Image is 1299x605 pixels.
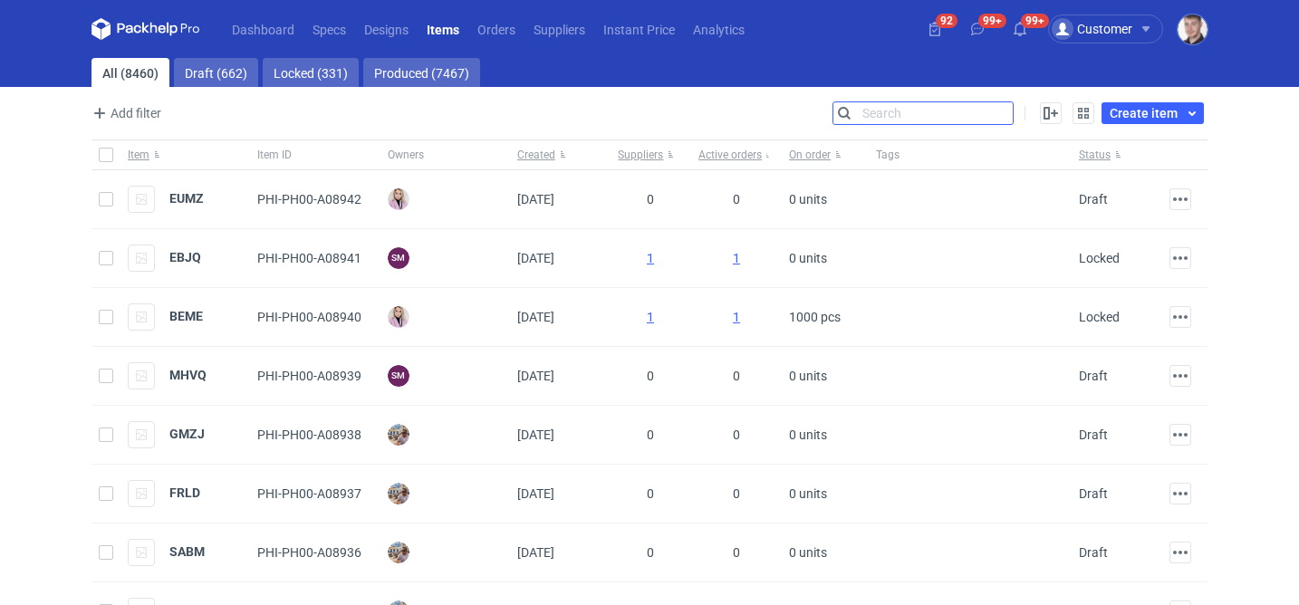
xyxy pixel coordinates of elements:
div: Draft [1079,485,1108,503]
span: PHI-PH00-A08937 [257,486,361,501]
figcaption: SM [388,247,409,269]
span: 0 units [789,244,827,273]
span: Created [517,148,555,162]
button: Active orders [691,140,782,169]
a: BEME [169,309,203,323]
span: 0 units [789,538,827,567]
span: 0 [733,545,740,560]
button: Actions [1169,188,1191,210]
button: Actions [1169,306,1191,328]
a: Specs [303,18,355,40]
a: EBJQ [169,250,201,264]
div: [DATE] [510,523,610,582]
button: Actions [1169,424,1191,446]
button: Actions [1169,247,1191,269]
button: Created [510,140,610,169]
a: EUMZ [169,191,204,206]
a: Items [418,18,468,40]
button: Actions [1169,483,1191,504]
button: 92 [920,14,949,43]
button: 99+ [1006,14,1034,43]
span: 0 units [789,420,827,449]
img: Michał Palasek [388,483,409,504]
input: Search [833,102,1013,124]
a: Suppliers [524,18,594,40]
div: Locked [1079,308,1120,326]
a: Produced (7467) [363,58,480,87]
img: Michał Palasek [388,424,409,446]
span: PHI-PH00-A08939 [257,369,361,383]
div: Draft [1079,367,1108,385]
span: Status [1079,148,1111,162]
span: 0 units [789,185,827,214]
button: Actions [1169,542,1191,563]
span: 0 [733,369,740,383]
span: Add filter [89,102,161,124]
a: Analytics [684,18,754,40]
strong: FRLD [169,485,200,500]
img: Klaudia Wiśniewska [388,306,409,328]
a: 1 [647,251,654,265]
img: Maciej Sikora [1178,14,1208,44]
div: 0 units [782,229,869,288]
span: PHI-PH00-A08938 [257,427,361,442]
span: PHI-PH00-A08942 [257,192,361,206]
div: 0 units [782,406,869,465]
span: 0 [647,369,654,383]
div: Draft [1079,426,1108,444]
span: Item ID [257,148,292,162]
div: 0 units [782,523,869,582]
div: [DATE] [510,288,610,347]
button: Item [120,140,250,169]
button: 99+ [963,14,992,43]
a: Designs [355,18,418,40]
div: [DATE] [510,406,610,465]
div: Locked [1079,249,1120,267]
a: 1 [733,251,740,265]
a: Orders [468,18,524,40]
a: Draft (662) [174,58,258,87]
figcaption: SM [388,365,409,387]
button: Actions [1169,365,1191,387]
div: 0 units [782,465,869,523]
div: Draft [1079,543,1108,562]
img: Michał Palasek [388,542,409,563]
span: 0 [647,486,654,501]
div: Draft [1079,190,1108,208]
div: 0 units [782,347,869,406]
a: GMZJ [169,427,205,441]
span: 0 units [789,361,827,390]
strong: MHVQ [169,368,207,382]
span: PHI-PH00-A08940 [257,310,361,324]
div: [DATE] [510,347,610,406]
a: Dashboard [223,18,303,40]
span: Owners [388,148,424,162]
div: [DATE] [510,229,610,288]
button: Status [1072,140,1162,169]
span: 0 [733,427,740,442]
span: 0 [647,192,654,206]
svg: Packhelp Pro [91,18,200,40]
a: 1 [647,310,654,324]
span: Tags [876,148,900,162]
strong: SABM [169,544,205,559]
span: 0 [733,486,740,501]
button: Add filter [88,102,162,124]
span: PHI-PH00-A08941 [257,251,361,265]
a: 1 [733,310,740,324]
span: 0 [647,545,654,560]
span: On order [789,148,831,162]
span: 0 [647,427,654,442]
div: Customer [1052,18,1132,40]
span: Create item [1110,107,1178,120]
a: Instant Price [594,18,684,40]
span: Suppliers [618,148,663,162]
div: [DATE] [510,465,610,523]
span: 1000 pcs [789,302,841,331]
button: Create item [1102,102,1204,124]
